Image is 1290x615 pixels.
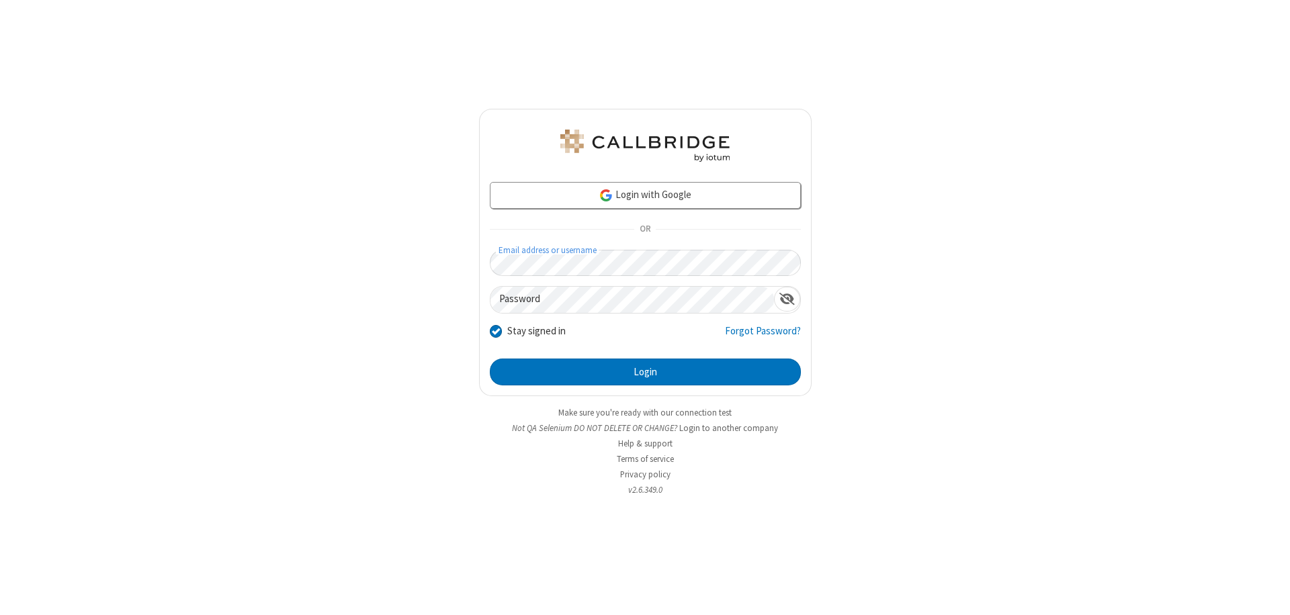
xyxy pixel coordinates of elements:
a: Help & support [618,438,673,449]
button: Login to another company [679,422,778,434]
input: Password [490,287,774,313]
input: Email address or username [490,250,801,276]
li: v2.6.349.0 [479,483,812,496]
img: google-icon.png [599,188,613,203]
a: Terms of service [617,453,674,465]
a: Privacy policy [620,469,671,480]
a: Login with Google [490,182,801,209]
span: OR [634,220,656,239]
img: QA Selenium DO NOT DELETE OR CHANGE [558,130,732,162]
button: Login [490,359,801,385]
div: Show password [774,287,800,312]
a: Make sure you're ready with our connection test [558,407,732,418]
li: Not QA Selenium DO NOT DELETE OR CHANGE? [479,422,812,434]
label: Stay signed in [507,324,566,339]
a: Forgot Password? [725,324,801,349]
